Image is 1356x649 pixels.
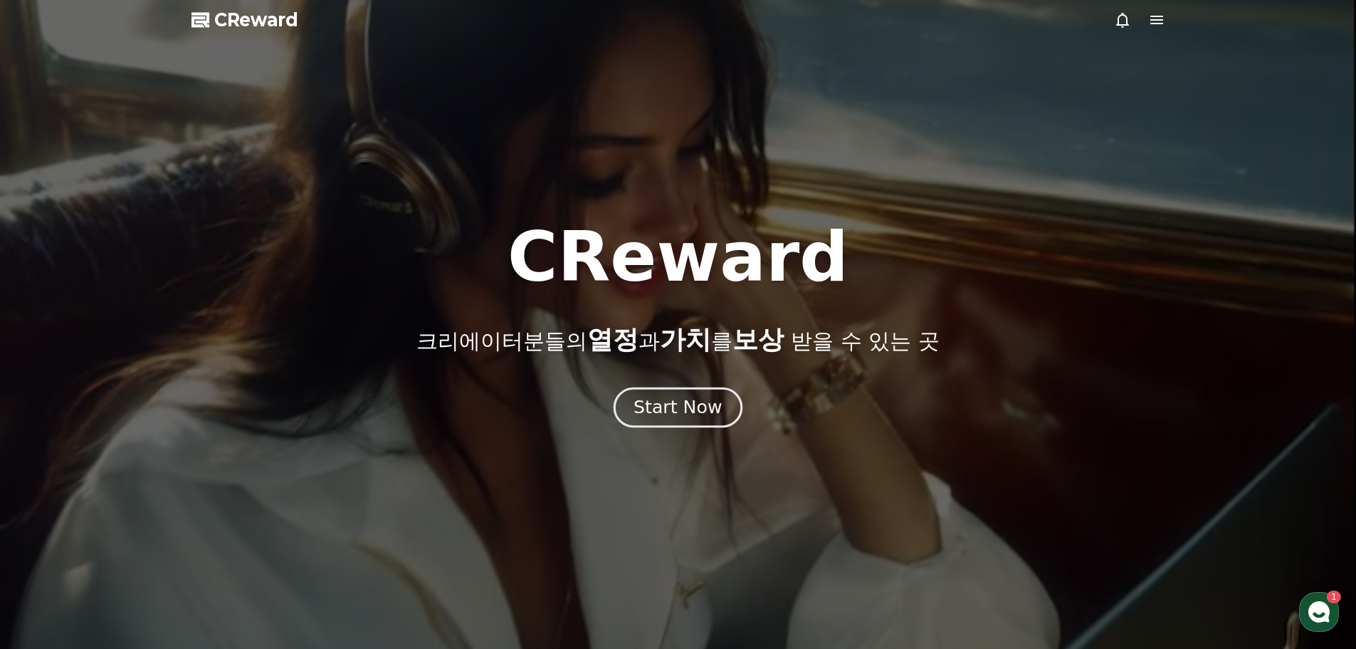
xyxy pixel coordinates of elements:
[660,325,711,354] span: 가치
[191,9,298,31] a: CReward
[587,325,638,354] span: 열정
[214,9,298,31] span: CReward
[45,473,53,484] span: 홈
[130,474,147,485] span: 대화
[184,452,273,487] a: 설정
[4,452,94,487] a: 홈
[220,473,237,484] span: 설정
[634,395,722,420] div: Start Now
[144,451,149,462] span: 1
[416,326,939,354] p: 크리에이터분들의 과 를 받을 수 있는 곳
[616,403,740,416] a: Start Now
[508,223,848,291] h1: CReward
[94,452,184,487] a: 1대화
[732,325,784,354] span: 보상
[614,387,742,427] button: Start Now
